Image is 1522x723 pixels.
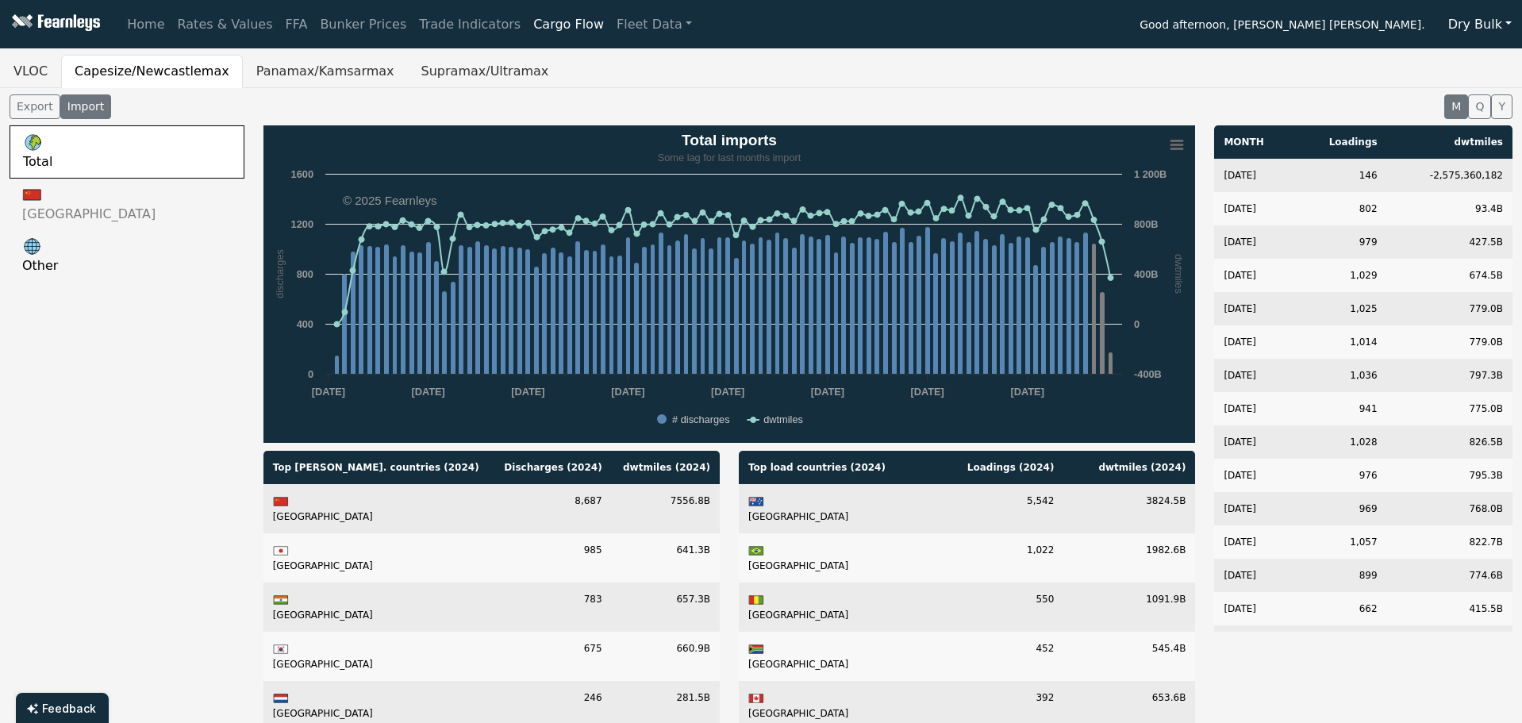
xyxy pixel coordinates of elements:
td: 1091.9B [1063,583,1195,632]
td: [DATE] [1214,292,1294,325]
text: © 2025 Fearnleys [343,194,437,207]
td: [DATE] [1214,225,1294,259]
text: [DATE] [1010,386,1043,398]
a: Rates & Values [171,9,279,40]
text: 1200 [290,218,313,230]
td: [DATE] [1214,259,1294,292]
th: Loadings ( 2024 ) [932,451,1063,484]
td: 822.7B [1387,525,1512,559]
text: [DATE] [711,386,744,398]
td: 545.4B [1063,632,1195,681]
td: 452 [932,632,1063,681]
td: 675 [493,632,612,681]
text: [DATE] [611,386,644,398]
th: dwtmiles ( 2024 ) [612,451,720,484]
th: Top load countries ( 2024 ) [739,451,932,484]
td: 976 [1295,459,1387,492]
td: [DATE] [1214,459,1294,492]
td: [DATE] [1214,559,1294,592]
text: dwtmiles [763,413,803,425]
text: [DATE] [810,386,844,398]
td: 899 [1295,559,1387,592]
text: 400B [1134,268,1159,280]
td: 1,025 [1295,292,1387,325]
td: 5,542 [932,484,1063,533]
td: 674.5B [1387,259,1512,292]
text: Total imports [682,132,777,148]
a: Trade Indicators [413,9,527,40]
text: 400 [296,318,313,330]
a: Cargo Flow [527,9,610,40]
td: 775.0B [1387,392,1512,425]
td: [DATE] [1214,192,1294,225]
td: 795.3B [1387,459,1512,492]
td: [DATE] [1214,392,1294,425]
text: 1 200B [1134,168,1166,180]
th: Discharges ( 2024 ) [493,451,612,484]
td: 657.3B [612,583,720,632]
button: Capesize/Newcastlemax [61,55,243,88]
td: [DATE] [1214,592,1294,625]
td: [GEOGRAPHIC_DATA] [739,484,932,533]
td: [GEOGRAPHIC_DATA] [739,533,932,583]
td: 768.0B [1387,492,1512,525]
th: dwtmiles ( 2024 ) [1063,451,1195,484]
a: Bunker Prices [313,9,413,40]
button: Y [1491,94,1512,119]
button: Import [60,94,111,119]
td: 783 [493,583,612,632]
text: 800 [296,268,313,280]
text: 0 [1134,318,1140,330]
td: 969 [1295,492,1387,525]
button: Q [1468,94,1491,119]
span: Good afternoon, [PERSON_NAME] [PERSON_NAME]. [1140,13,1424,40]
td: [GEOGRAPHIC_DATA] [263,533,493,583]
td: 1,029 [1295,259,1387,292]
th: Top [PERSON_NAME]. countries ( 2024 ) [263,451,493,484]
button: M [1444,94,1468,119]
button: Export [10,94,60,119]
text: 800B [1134,218,1159,230]
td: [GEOGRAPHIC_DATA] [263,583,493,632]
td: 941 [1295,392,1387,425]
a: Fleet Data [610,9,698,40]
td: [GEOGRAPHIC_DATA] [263,484,493,533]
td: 1,022 [932,533,1063,583]
td: [GEOGRAPHIC_DATA] [739,583,932,632]
text: [DATE] [411,386,444,398]
td: 8,687 [493,484,612,533]
td: [DATE] [1214,359,1294,392]
td: 1,057 [1295,525,1387,559]
img: Fearnleys Logo [8,14,100,34]
td: 985 [493,533,612,583]
td: 774.6B [1387,559,1512,592]
button: Panamax/Kamsarmax [243,55,408,88]
td: [DATE] [1214,159,1294,192]
button: Supramax/Ultramax [408,55,563,88]
a: Home [121,9,171,40]
td: [DATE] [1214,492,1294,525]
td: 979 [1295,225,1387,259]
a: Total [10,125,244,179]
td: 1,028 [1295,425,1387,459]
td: 660.9B [612,632,720,681]
text: 1600 [290,168,313,180]
td: 1982.6B [1063,533,1195,583]
td: 779.0B [1387,292,1512,325]
td: [DATE] [1214,425,1294,459]
td: [DATE] [1214,325,1294,359]
text: discharges [273,249,285,298]
th: MONTH [1214,125,1294,159]
th: dwtmiles [1387,125,1512,159]
td: 1,036 [1295,359,1387,392]
th: Loadings [1295,125,1387,159]
td: -2,575,360,182 [1387,159,1512,192]
svg: Total imports [263,125,1195,443]
td: 146 [1295,159,1387,192]
td: 779.0B [1387,325,1512,359]
text: -400B [1134,368,1162,380]
td: 415.5B [1387,592,1512,625]
td: 550 [932,583,1063,632]
td: [GEOGRAPHIC_DATA] [739,632,932,681]
text: [DATE] [910,386,944,398]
